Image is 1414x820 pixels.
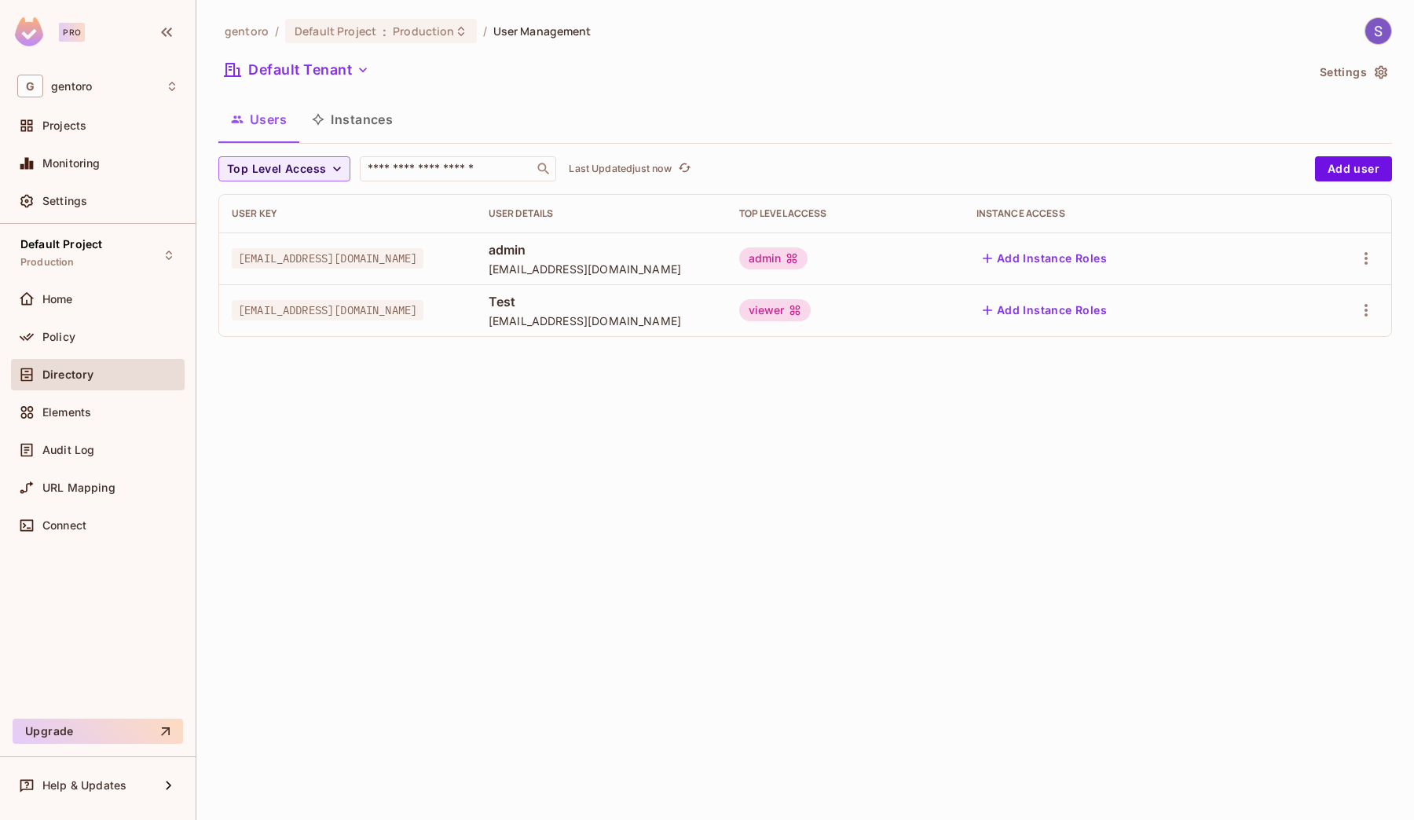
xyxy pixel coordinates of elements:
span: Workspace: gentoro [51,80,92,93]
span: Policy [42,331,75,343]
span: [EMAIL_ADDRESS][DOMAIN_NAME] [232,248,423,269]
span: Help & Updates [42,779,126,792]
div: Top Level Access [739,207,951,220]
span: admin [489,241,714,258]
p: Last Updated just now [569,163,672,175]
button: Top Level Access [218,156,350,181]
span: refresh [678,161,691,177]
span: Connect [42,519,86,532]
span: : [382,25,387,38]
span: Projects [42,119,86,132]
li: / [275,24,279,38]
button: Instances [299,100,405,139]
button: Users [218,100,299,139]
button: Add user [1315,156,1392,181]
button: refresh [675,159,694,178]
span: G [17,75,43,97]
span: the active workspace [225,24,269,38]
span: Top Level Access [227,159,326,179]
span: [EMAIL_ADDRESS][DOMAIN_NAME] [232,300,423,320]
span: Monitoring [42,157,101,170]
span: Settings [42,195,87,207]
span: Elements [42,406,91,419]
button: Add Instance Roles [976,298,1113,323]
button: Default Tenant [218,57,375,82]
button: Add Instance Roles [976,246,1113,271]
div: viewer [739,299,811,321]
span: Production [20,256,75,269]
span: Default Project [295,24,376,38]
div: Pro [59,23,85,42]
span: Default Project [20,238,102,251]
button: Settings [1313,60,1392,85]
div: Instance Access [976,207,1277,220]
img: SReyMgAAAABJRU5ErkJggg== [15,17,43,46]
span: Test [489,293,714,310]
button: Upgrade [13,719,183,744]
span: URL Mapping [42,481,115,494]
li: / [483,24,487,38]
div: User Key [232,207,463,220]
span: Directory [42,368,93,381]
span: Audit Log [42,444,94,456]
span: [EMAIL_ADDRESS][DOMAIN_NAME] [489,313,714,328]
img: Shubham Singla [1365,18,1391,44]
span: [EMAIL_ADDRESS][DOMAIN_NAME] [489,262,714,276]
span: Home [42,293,73,306]
span: Click to refresh data [672,159,694,178]
span: User Management [493,24,592,38]
div: admin [739,247,808,269]
div: User Details [489,207,714,220]
span: Production [393,24,454,38]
